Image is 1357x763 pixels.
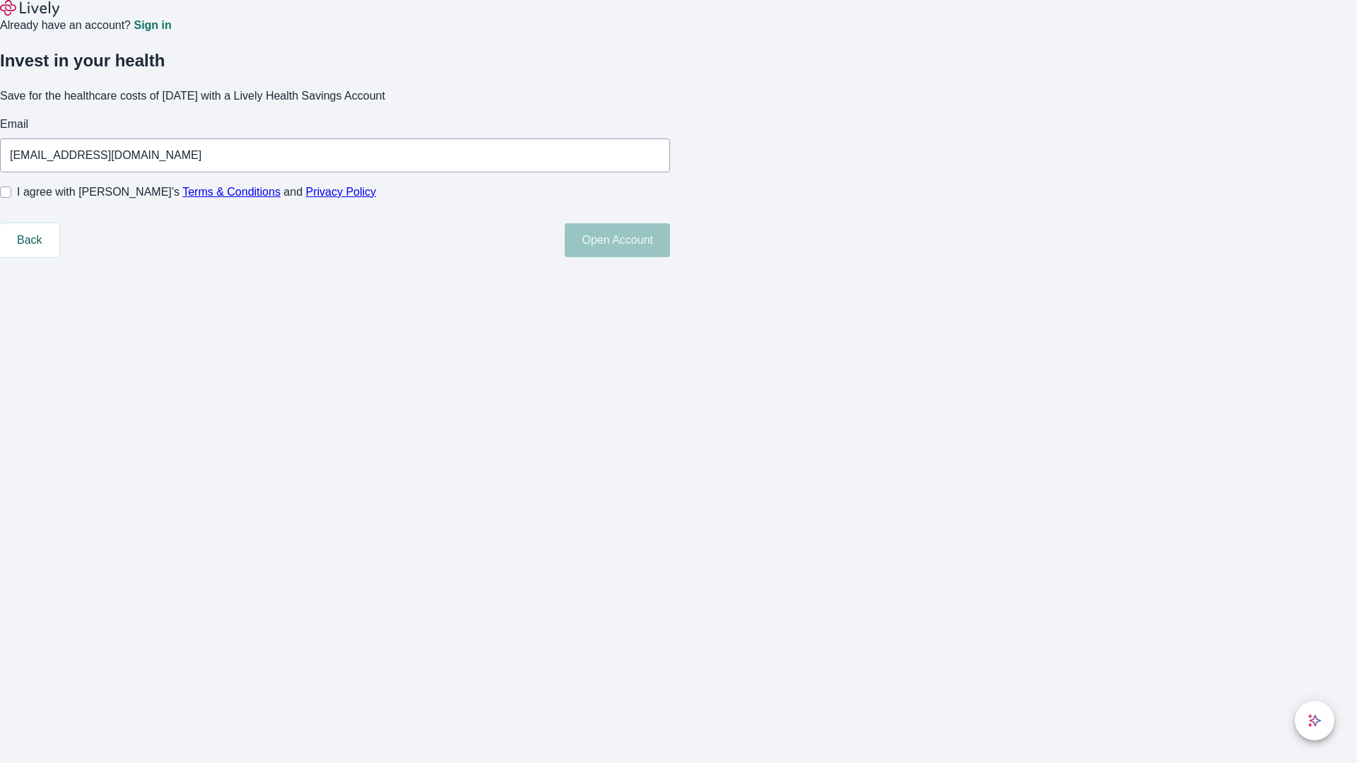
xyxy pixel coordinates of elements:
a: Privacy Policy [306,186,377,198]
span: I agree with [PERSON_NAME]’s and [17,184,376,201]
svg: Lively AI Assistant [1308,714,1322,728]
a: Sign in [134,20,171,31]
button: chat [1295,701,1334,740]
a: Terms & Conditions [182,186,281,198]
